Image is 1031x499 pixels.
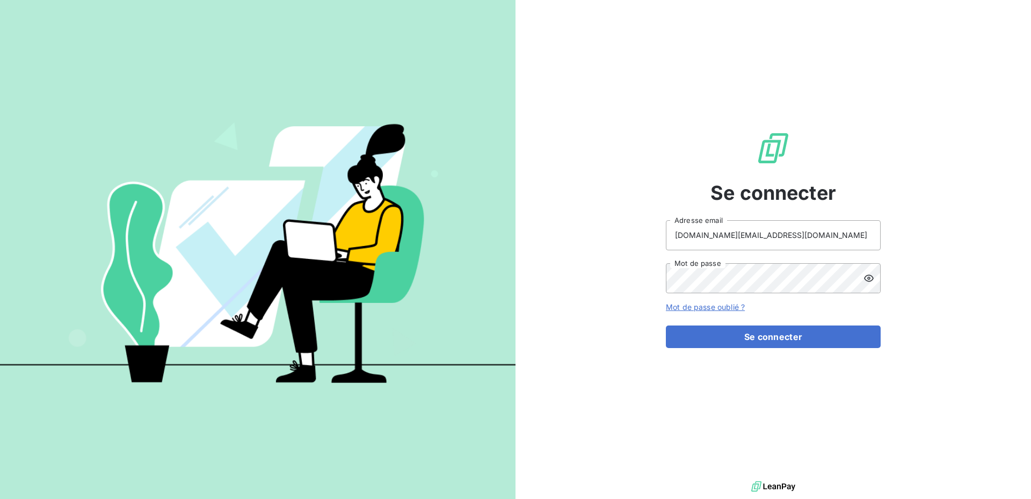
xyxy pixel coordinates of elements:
[756,131,790,165] img: Logo LeanPay
[751,479,795,495] img: logo
[666,220,881,250] input: placeholder
[710,178,836,207] span: Se connecter
[666,302,745,312] a: Mot de passe oublié ?
[666,326,881,348] button: Se connecter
